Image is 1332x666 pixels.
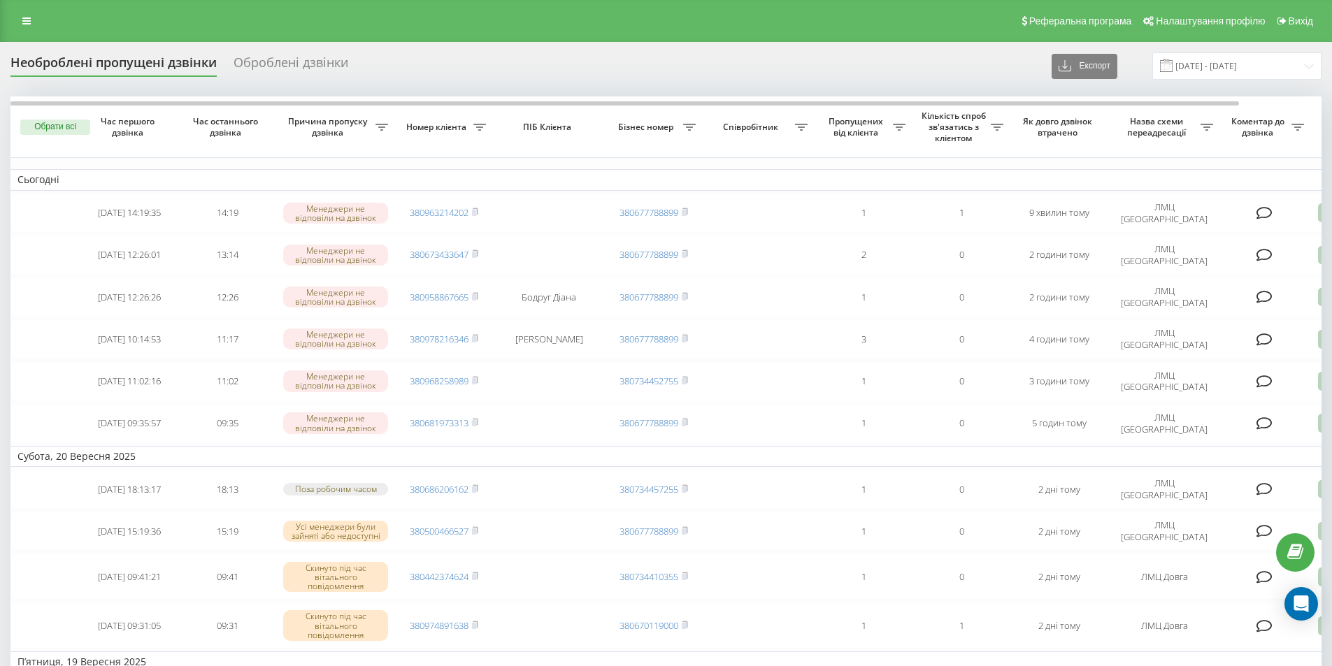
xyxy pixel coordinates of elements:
[178,361,276,400] td: 11:02
[815,602,912,649] td: 1
[1108,194,1220,233] td: ЛМЦ [GEOGRAPHIC_DATA]
[620,375,678,387] a: 380734452755
[1108,602,1220,649] td: ЛМЦ Довга
[620,291,678,303] a: 380677788899
[620,417,678,429] a: 380677788899
[80,470,178,509] td: [DATE] 18:13:17
[815,553,912,600] td: 1
[234,55,348,77] div: Оброблені дзвінки
[620,248,678,261] a: 380677788899
[1227,116,1291,138] span: Коментар до дзвінка
[912,277,1010,317] td: 0
[1108,319,1220,359] td: ЛМЦ [GEOGRAPHIC_DATA]
[815,277,912,317] td: 1
[505,122,593,133] span: ПІБ Клієнта
[912,236,1010,275] td: 0
[80,319,178,359] td: [DATE] 10:14:53
[912,602,1010,649] td: 1
[919,110,991,143] span: Кількість спроб зв'язатись з клієнтом
[815,404,912,443] td: 1
[410,206,468,219] a: 380963214202
[620,483,678,495] a: 380734457255
[283,483,388,495] div: Поза робочим часом
[178,470,276,509] td: 18:13
[1010,404,1108,443] td: 5 годин тому
[80,404,178,443] td: [DATE] 09:35:57
[410,417,468,429] a: 380681973313
[283,203,388,224] div: Менеджери не відповіли на дзвінок
[1108,277,1220,317] td: ЛМЦ [GEOGRAPHIC_DATA]
[815,470,912,509] td: 1
[912,553,1010,600] td: 0
[1284,587,1318,621] div: Open Intercom Messenger
[410,483,468,495] a: 380686206162
[283,370,388,391] div: Менеджери не відповіли на дзвінок
[410,375,468,387] a: 380968258989
[612,122,683,133] span: Бізнес номер
[1052,54,1117,79] button: Експорт
[178,236,276,275] td: 13:14
[283,116,375,138] span: Причина пропуску дзвінка
[410,525,468,537] a: 380500466527
[710,122,795,133] span: Співробітник
[620,570,678,583] a: 380734410355
[80,277,178,317] td: [DATE] 12:26:26
[283,521,388,542] div: Усі менеджери були зайняті або недоступні
[822,116,893,138] span: Пропущених від клієнта
[620,206,678,219] a: 380677788899
[20,120,90,135] button: Обрати всі
[493,277,605,317] td: Бодруг Діана
[1010,194,1108,233] td: 9 хвилин тому
[178,194,276,233] td: 14:19
[283,610,388,641] div: Скинуто під час вітального повідомлення
[189,116,265,138] span: Час останнього дзвінка
[912,404,1010,443] td: 0
[1010,553,1108,600] td: 2 дні тому
[1010,236,1108,275] td: 2 години тому
[410,291,468,303] a: 380958867665
[1108,553,1220,600] td: ЛМЦ Довга
[80,602,178,649] td: [DATE] 09:31:05
[410,619,468,632] a: 380974891638
[815,319,912,359] td: 3
[178,319,276,359] td: 11:17
[402,122,473,133] span: Номер клієнта
[80,236,178,275] td: [DATE] 12:26:01
[80,194,178,233] td: [DATE] 14:19:35
[493,319,605,359] td: [PERSON_NAME]
[1289,15,1313,27] span: Вихід
[1115,116,1201,138] span: Назва схеми переадресації
[815,512,912,551] td: 1
[178,512,276,551] td: 15:19
[1108,236,1220,275] td: ЛМЦ [GEOGRAPHIC_DATA]
[620,525,678,537] a: 380677788899
[815,361,912,400] td: 1
[1010,512,1108,551] td: 2 дні тому
[10,55,217,77] div: Необроблені пропущені дзвінки
[1108,361,1220,400] td: ЛМЦ [GEOGRAPHIC_DATA]
[283,245,388,266] div: Менеджери не відповіли на дзвінок
[1108,470,1220,509] td: ЛМЦ [GEOGRAPHIC_DATA]
[410,570,468,583] a: 380442374624
[283,328,388,349] div: Менеджери не відповіли на дзвінок
[1108,404,1220,443] td: ЛМЦ [GEOGRAPHIC_DATA]
[80,512,178,551] td: [DATE] 15:19:36
[283,562,388,593] div: Скинуто під час вітального повідомлення
[912,361,1010,400] td: 0
[1022,116,1097,138] span: Як довго дзвінок втрачено
[912,319,1010,359] td: 0
[912,512,1010,551] td: 0
[92,116,167,138] span: Час першого дзвінка
[620,333,678,345] a: 380677788899
[410,248,468,261] a: 380673433647
[1029,15,1132,27] span: Реферальна програма
[1010,361,1108,400] td: 3 години тому
[178,404,276,443] td: 09:35
[1010,470,1108,509] td: 2 дні тому
[283,412,388,433] div: Менеджери не відповіли на дзвінок
[815,194,912,233] td: 1
[283,287,388,307] div: Менеджери не відповіли на дзвінок
[80,553,178,600] td: [DATE] 09:41:21
[178,277,276,317] td: 12:26
[178,553,276,600] td: 09:41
